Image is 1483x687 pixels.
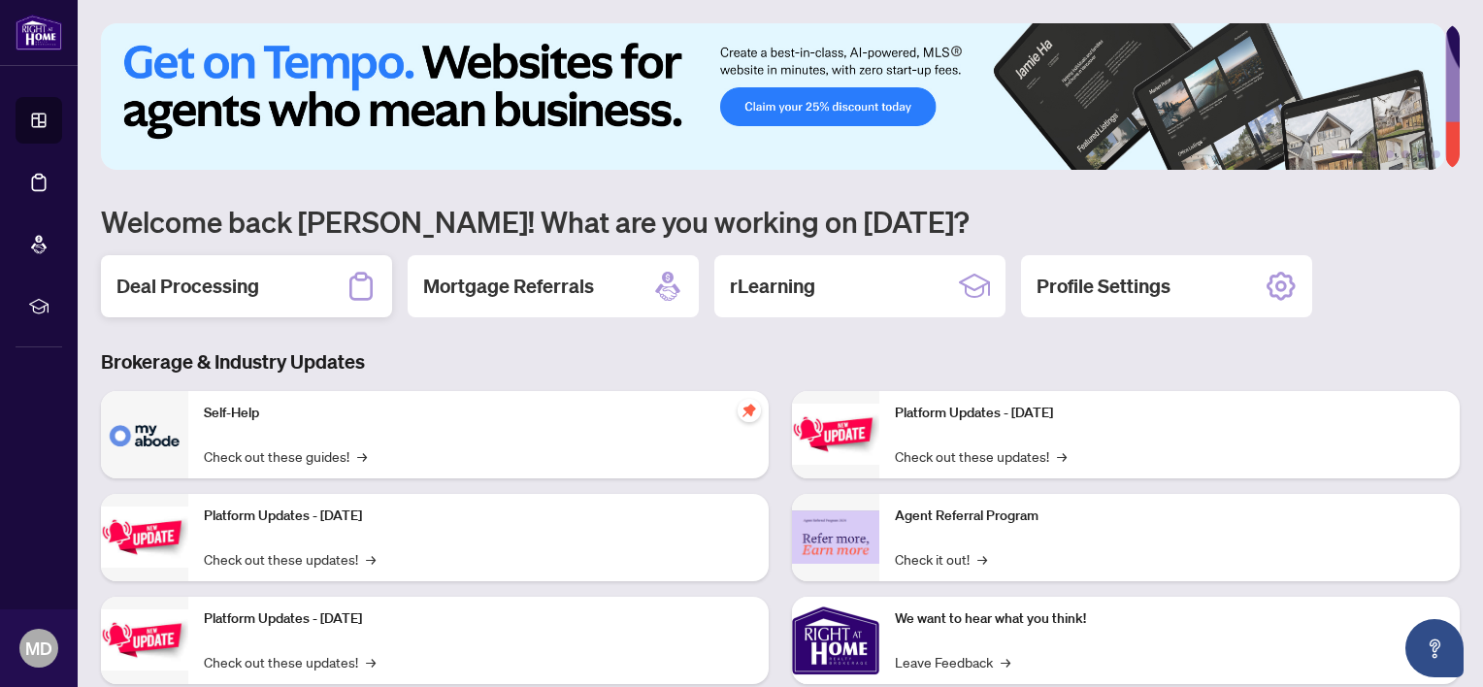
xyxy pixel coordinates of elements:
a: Check out these updates!→ [895,445,1067,467]
button: Open asap [1405,619,1464,677]
h2: Deal Processing [116,273,259,300]
p: Agent Referral Program [895,506,1444,527]
span: → [366,651,376,672]
p: Platform Updates - [DATE] [895,403,1444,424]
button: 4 [1401,150,1409,158]
span: MD [25,635,52,662]
a: Leave Feedback→ [895,651,1010,672]
img: We want to hear what you think! [792,597,879,684]
button: 5 [1417,150,1425,158]
button: 2 [1370,150,1378,158]
img: Platform Updates - September 16, 2025 [101,507,188,568]
h2: Profile Settings [1037,273,1170,300]
p: We want to hear what you think! [895,608,1444,630]
button: 6 [1433,150,1440,158]
img: Agent Referral Program [792,510,879,564]
p: Self-Help [204,403,753,424]
p: Platform Updates - [DATE] [204,608,753,630]
h3: Brokerage & Industry Updates [101,348,1460,376]
p: Platform Updates - [DATE] [204,506,753,527]
span: → [1001,651,1010,672]
button: 3 [1386,150,1394,158]
span: → [357,445,367,467]
img: logo [16,15,62,50]
button: 1 [1332,150,1363,158]
img: Slide 0 [101,23,1445,170]
a: Check it out!→ [895,548,987,570]
img: Platform Updates - July 21, 2025 [101,609,188,671]
span: → [977,548,987,570]
h2: Mortgage Referrals [423,273,594,300]
a: Check out these guides!→ [204,445,367,467]
span: pushpin [738,399,761,422]
img: Platform Updates - June 23, 2025 [792,404,879,465]
a: Check out these updates!→ [204,651,376,672]
h2: rLearning [730,273,815,300]
img: Self-Help [101,391,188,478]
span: → [366,548,376,570]
a: Check out these updates!→ [204,548,376,570]
h1: Welcome back [PERSON_NAME]! What are you working on [DATE]? [101,203,1460,240]
span: → [1057,445,1067,467]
